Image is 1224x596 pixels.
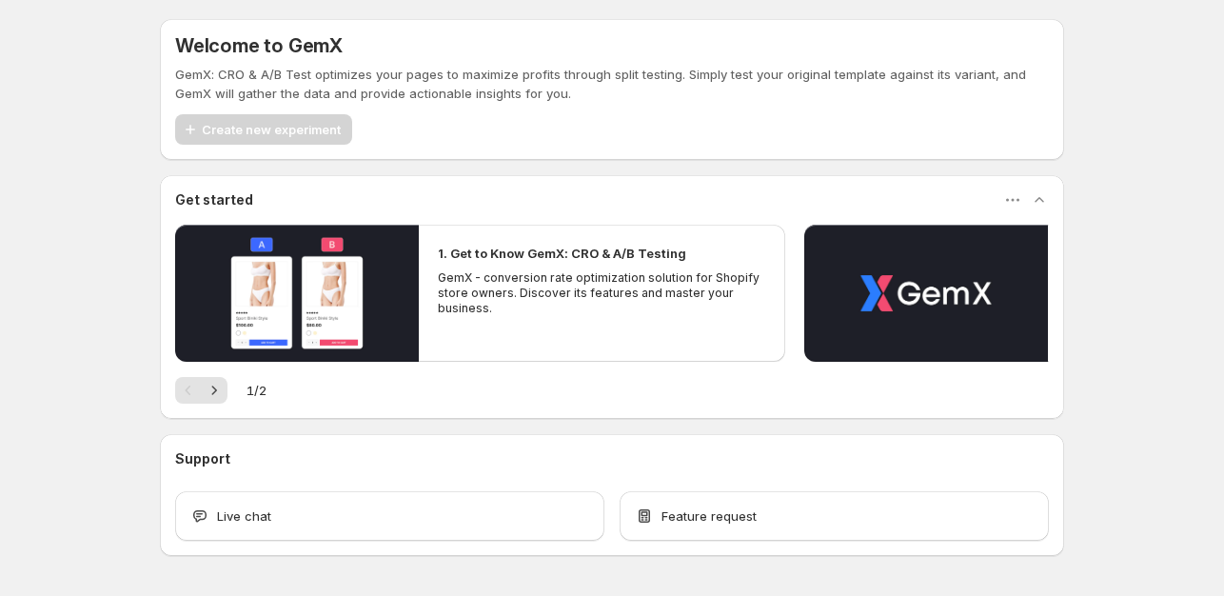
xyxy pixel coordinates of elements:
[175,34,343,57] h5: Welcome to GemX
[175,225,419,362] button: Play video
[438,244,686,263] h2: 1. Get to Know GemX: CRO & A/B Testing
[175,377,227,404] nav: Pagination
[804,225,1048,362] button: Play video
[217,507,271,526] span: Live chat
[247,381,267,400] span: 1 / 2
[201,377,227,404] button: Next
[175,190,253,209] h3: Get started
[175,449,230,468] h3: Support
[661,507,757,526] span: Feature request
[438,270,765,316] p: GemX - conversion rate optimization solution for Shopify store owners. Discover its features and ...
[175,65,1049,103] p: GemX: CRO & A/B Test optimizes your pages to maximize profits through split testing. Simply test ...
